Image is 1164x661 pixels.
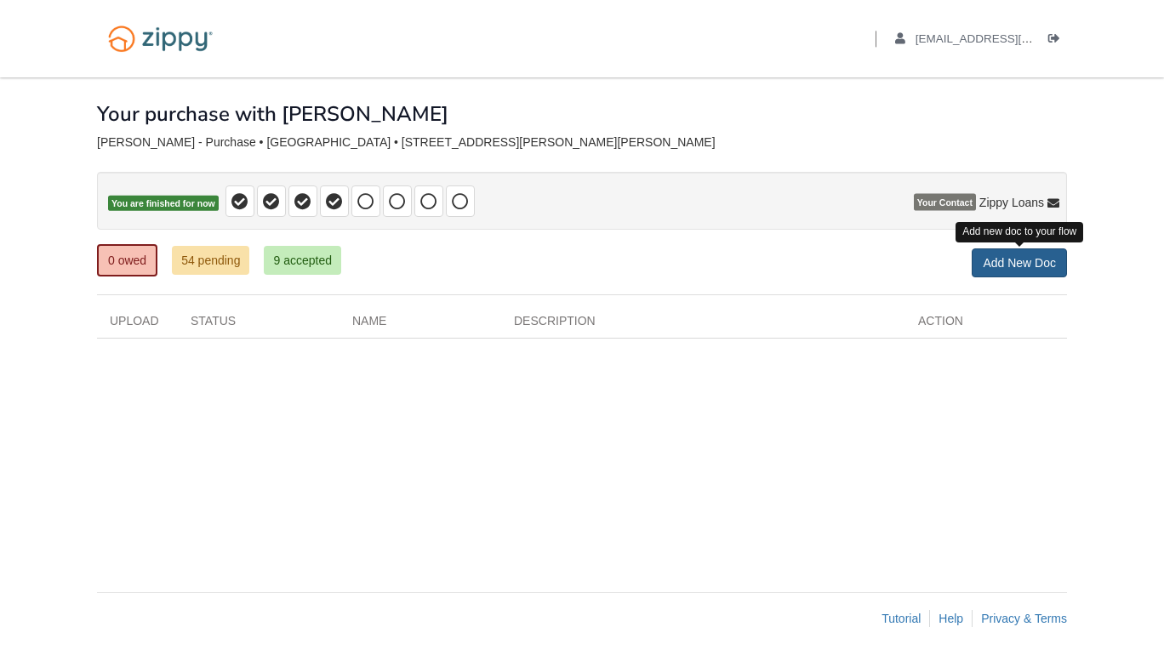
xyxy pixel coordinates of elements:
[981,612,1067,625] a: Privacy & Terms
[108,196,219,212] span: You are finished for now
[882,612,921,625] a: Tutorial
[972,248,1067,277] a: Add New Doc
[97,17,224,60] img: Logo
[914,194,976,211] span: Your Contact
[264,246,341,275] a: 9 accepted
[178,312,339,338] div: Status
[939,612,963,625] a: Help
[172,246,249,275] a: 54 pending
[501,312,905,338] div: Description
[97,103,448,125] h1: Your purchase with [PERSON_NAME]
[956,222,1083,242] div: Add new doc to your flow
[916,32,1110,45] span: kristinhoban83@gmail.com
[895,32,1110,49] a: edit profile
[979,194,1044,211] span: Zippy Loans
[905,312,1067,338] div: Action
[97,244,157,276] a: 0 owed
[97,312,178,338] div: Upload
[1048,32,1067,49] a: Log out
[97,135,1067,150] div: [PERSON_NAME] - Purchase • [GEOGRAPHIC_DATA] • [STREET_ADDRESS][PERSON_NAME][PERSON_NAME]
[339,312,501,338] div: Name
